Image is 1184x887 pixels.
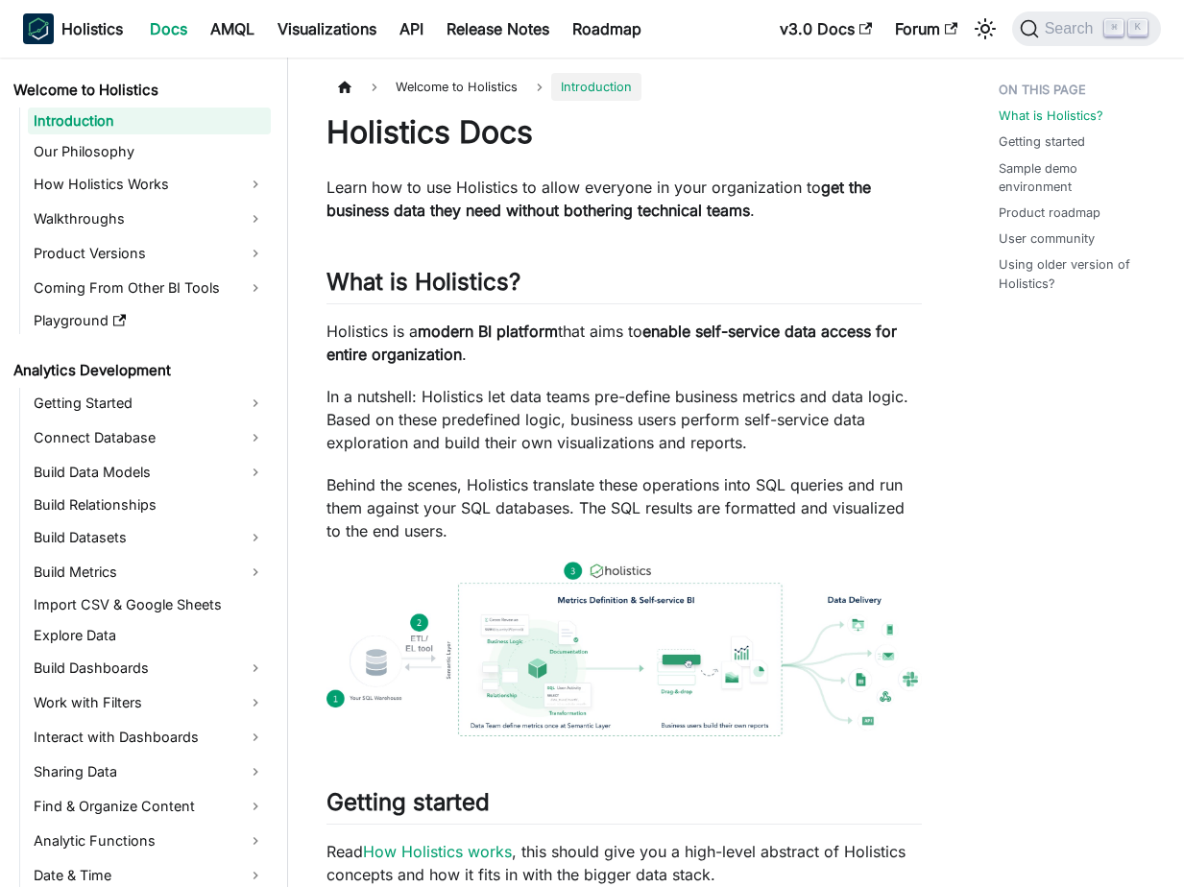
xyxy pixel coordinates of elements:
[28,204,271,234] a: Walkthroughs
[23,13,123,44] a: HolisticsHolistics
[28,138,271,165] a: Our Philosophy
[551,73,641,101] span: Introduction
[1012,12,1161,46] button: Search (Command+K)
[326,562,922,735] img: How Holistics fits in your Data Stack
[28,238,271,269] a: Product Versions
[28,826,271,856] a: Analytic Functions
[28,557,271,587] a: Build Metrics
[28,722,271,753] a: Interact with Dashboards
[326,788,922,825] h2: Getting started
[326,268,922,304] h2: What is Holistics?
[28,687,271,718] a: Work with Filters
[28,756,271,787] a: Sharing Data
[138,13,199,44] a: Docs
[1128,19,1148,36] kbd: K
[28,457,271,488] a: Build Data Models
[999,229,1095,248] a: User community
[28,422,271,453] a: Connect Database
[435,13,561,44] a: Release Notes
[561,13,653,44] a: Roadmap
[28,273,271,303] a: Coming From Other BI Tools
[326,320,922,366] p: Holistics is a that aims to .
[28,388,271,419] a: Getting Started
[326,840,922,886] p: Read , this should give you a high-level abstract of Holistics concepts and how it fits in with t...
[326,73,922,101] nav: Breadcrumbs
[970,13,1001,44] button: Switch between dark and light mode (currently light mode)
[326,113,922,152] h1: Holistics Docs
[28,591,271,618] a: Import CSV & Google Sheets
[23,13,54,44] img: Holistics
[999,204,1100,222] a: Product roadmap
[28,307,271,334] a: Playground
[28,622,271,649] a: Explore Data
[999,107,1103,125] a: What is Holistics?
[61,17,123,40] b: Holistics
[388,13,435,44] a: API
[326,73,363,101] a: Home page
[28,169,271,200] a: How Holistics Works
[28,653,271,683] a: Build Dashboards
[999,159,1153,196] a: Sample demo environment
[999,132,1085,151] a: Getting started
[768,13,883,44] a: v3.0 Docs
[28,791,271,822] a: Find & Organize Content
[199,13,266,44] a: AMQL
[326,473,922,542] p: Behind the scenes, Holistics translate these operations into SQL queries and run them against you...
[999,255,1153,292] a: Using older version of Holistics?
[326,385,922,454] p: In a nutshell: Holistics let data teams pre-define business metrics and data logic. Based on thes...
[1039,20,1105,37] span: Search
[8,77,271,104] a: Welcome to Holistics
[28,522,271,553] a: Build Datasets
[28,108,271,134] a: Introduction
[418,322,558,341] strong: modern BI platform
[386,73,527,101] span: Welcome to Holistics
[28,491,271,518] a: Build Relationships
[363,842,512,861] a: How Holistics works
[8,357,271,384] a: Analytics Development
[326,176,922,222] p: Learn how to use Holistics to allow everyone in your organization to .
[266,13,388,44] a: Visualizations
[1104,19,1124,36] kbd: ⌘
[883,13,969,44] a: Forum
